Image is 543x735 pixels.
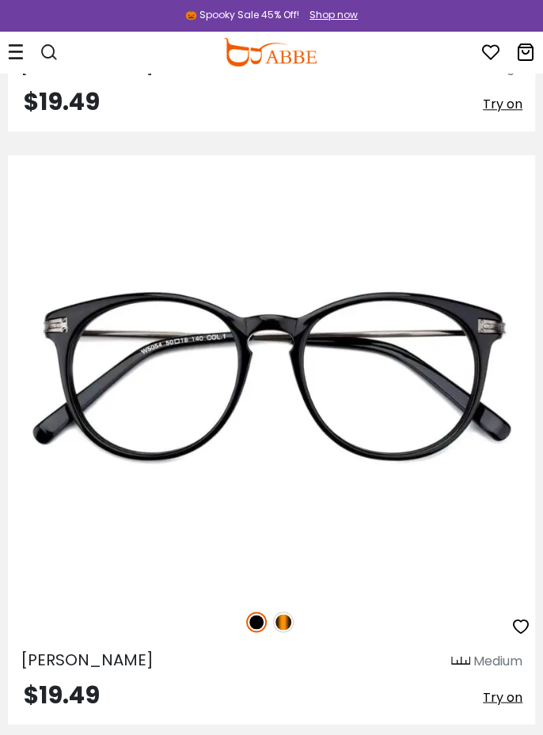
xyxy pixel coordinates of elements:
img: Black Ophelia - Metal ,Universal Bridge Fit [8,155,535,594]
span: $19.49 [24,677,100,711]
button: Try on [483,683,522,711]
img: Black [246,612,267,632]
img: Tortoise [273,612,294,632]
span: [PERSON_NAME] [21,648,154,670]
img: size ruler [451,655,470,667]
a: Shop now [302,8,358,21]
div: 🎃 Spooky Sale 45% Off! [185,8,299,22]
img: abbeglasses.com [223,38,317,66]
span: Try on [483,95,522,113]
button: Try on [483,90,522,119]
span: $19.49 [24,85,100,119]
div: Shop now [309,8,358,22]
span: Try on [483,688,522,706]
div: Medium [473,651,522,670]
